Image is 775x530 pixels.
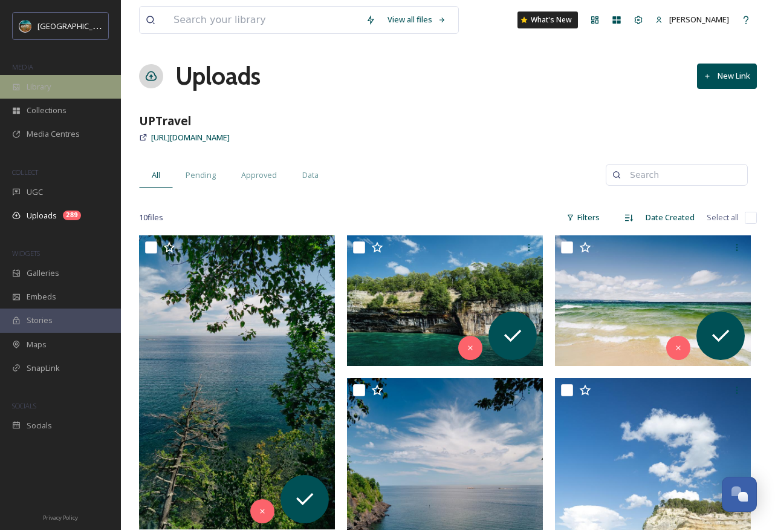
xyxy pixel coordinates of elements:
[43,514,78,522] span: Privacy Policy
[27,128,80,140] span: Media Centres
[649,8,735,31] a: [PERSON_NAME]
[27,291,56,303] span: Embeds
[27,186,43,198] span: UGC
[139,113,191,129] strong: UPTravel
[560,206,606,229] div: Filters
[347,235,543,366] img: ext_1757299076.383176_dropsalex@gmail.com-pictured rocks-12.jpeg
[19,20,31,32] img: Snapsea%20Profile.jpg
[139,212,163,223] span: 10 file s
[241,169,277,181] span: Approved
[302,169,319,181] span: Data
[555,235,751,366] img: ext_1757299075.914038_dropsalex@gmail.com-Twins-8.jpeg
[151,132,230,143] span: [URL][DOMAIN_NAME]
[12,168,38,177] span: COLLECT
[27,315,53,326] span: Stories
[27,339,47,350] span: Maps
[175,58,261,94] a: Uploads
[669,14,729,25] span: [PERSON_NAME]
[152,169,160,181] span: All
[37,20,155,31] span: [GEOGRAPHIC_DATA][US_STATE]
[27,267,59,279] span: Galleries
[640,206,701,229] div: Date Created
[27,210,57,221] span: Uploads
[167,7,360,33] input: Search your library
[12,249,40,258] span: WIDGETS
[697,64,757,88] button: New Link
[624,163,741,187] input: Search
[12,62,33,71] span: MEDIA
[63,211,81,220] div: 289
[27,105,66,116] span: Collections
[43,509,78,524] a: Privacy Policy
[381,8,452,31] a: View all files
[722,477,757,512] button: Open Chat
[27,362,60,374] span: SnapLink
[139,235,335,529] img: ext_1757299076.641774_dropsalex@gmail.com-UP-4.jpeg
[27,420,52,431] span: Socials
[186,169,216,181] span: Pending
[151,130,230,145] a: [URL][DOMAIN_NAME]
[12,401,36,410] span: SOCIALS
[27,81,51,93] span: Library
[517,11,578,28] a: What's New
[707,212,739,223] span: Select all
